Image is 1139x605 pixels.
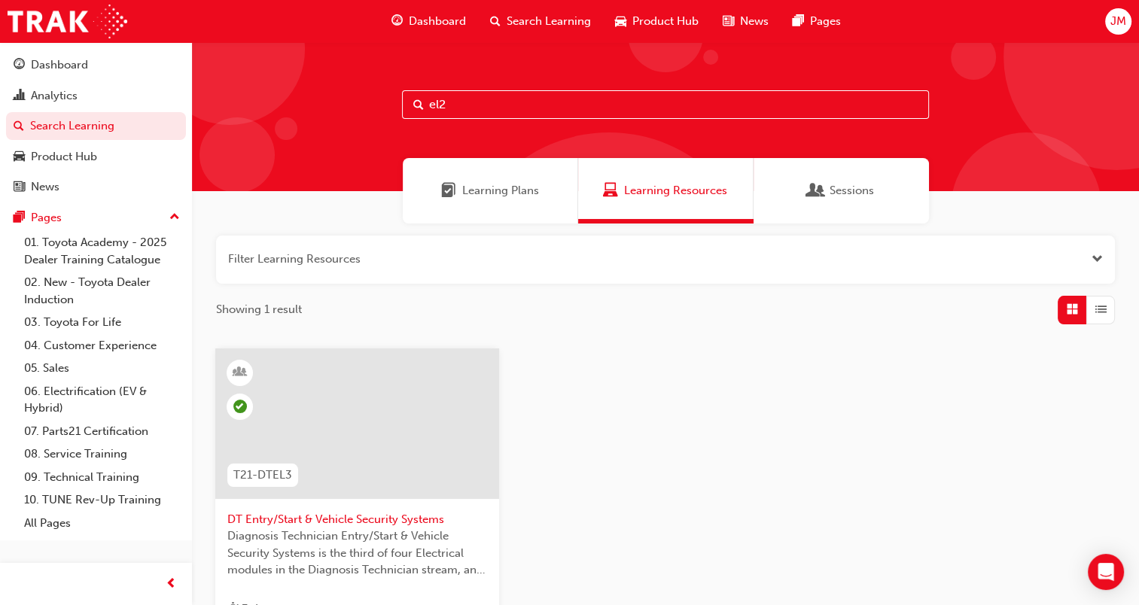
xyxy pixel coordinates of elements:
[1095,301,1107,318] span: List
[441,182,456,199] span: Learning Plans
[1092,251,1103,268] button: Open the filter
[6,173,186,201] a: News
[166,575,177,594] span: prev-icon
[18,442,186,466] a: 08. Service Training
[18,311,186,334] a: 03. Toyota For Life
[1088,554,1124,590] div: Open Intercom Messenger
[18,271,186,311] a: 02. New - Toyota Dealer Induction
[18,488,186,512] a: 10. TUNE Rev-Up Training
[227,511,487,528] span: DT Entry/Start & Vehicle Security Systems
[31,209,62,226] div: Pages
[615,12,626,31] span: car-icon
[603,6,711,37] a: car-iconProduct Hub
[14,120,24,133] span: search-icon
[632,13,699,30] span: Product Hub
[810,13,841,30] span: Pages
[227,527,487,579] span: Diagnosis Technician Entry/Start & Vehicle Security Systems is the third of four Electrical modul...
[6,112,186,140] a: Search Learning
[235,363,245,382] span: learningResourceType_INSTRUCTOR_LED-icon
[31,87,78,105] div: Analytics
[233,467,292,484] span: T21-DTEL3
[1105,8,1131,35] button: JM
[391,12,403,31] span: guage-icon
[14,90,25,103] span: chart-icon
[1110,13,1126,30] span: JM
[6,204,186,232] button: Pages
[507,13,591,30] span: Search Learning
[781,6,853,37] a: pages-iconPages
[830,182,874,199] span: Sessions
[402,90,929,119] input: Search...
[6,48,186,204] button: DashboardAnalyticsSearch LearningProduct HubNews
[624,182,727,199] span: Learning Resources
[216,301,302,318] span: Showing 1 result
[462,182,539,199] span: Learning Plans
[403,158,578,223] a: Learning PlansLearning Plans
[18,380,186,420] a: 06. Electrification (EV & Hybrid)
[18,420,186,443] a: 07. Parts21 Certification
[793,12,804,31] span: pages-icon
[18,357,186,380] a: 05. Sales
[6,82,186,110] a: Analytics
[14,150,25,164] span: car-icon
[809,182,824,199] span: Sessions
[233,400,247,413] span: learningRecordVerb_ATTEND-icon
[711,6,781,37] a: news-iconNews
[409,13,466,30] span: Dashboard
[490,12,501,31] span: search-icon
[18,231,186,271] a: 01. Toyota Academy - 2025 Dealer Training Catalogue
[31,148,97,166] div: Product Hub
[379,6,478,37] a: guage-iconDashboard
[169,208,180,227] span: up-icon
[14,181,25,194] span: news-icon
[478,6,603,37] a: search-iconSearch Learning
[14,59,25,72] span: guage-icon
[6,143,186,171] a: Product Hub
[31,56,88,74] div: Dashboard
[31,178,59,196] div: News
[14,211,25,225] span: pages-icon
[18,512,186,535] a: All Pages
[1067,301,1078,318] span: Grid
[18,334,186,357] a: 04. Customer Experience
[723,12,734,31] span: news-icon
[8,5,127,38] img: Trak
[603,182,618,199] span: Learning Resources
[18,466,186,489] a: 09. Technical Training
[740,13,769,30] span: News
[413,96,424,114] span: Search
[578,158,754,223] a: Learning ResourcesLearning Resources
[754,158,929,223] a: SessionsSessions
[6,51,186,79] a: Dashboard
